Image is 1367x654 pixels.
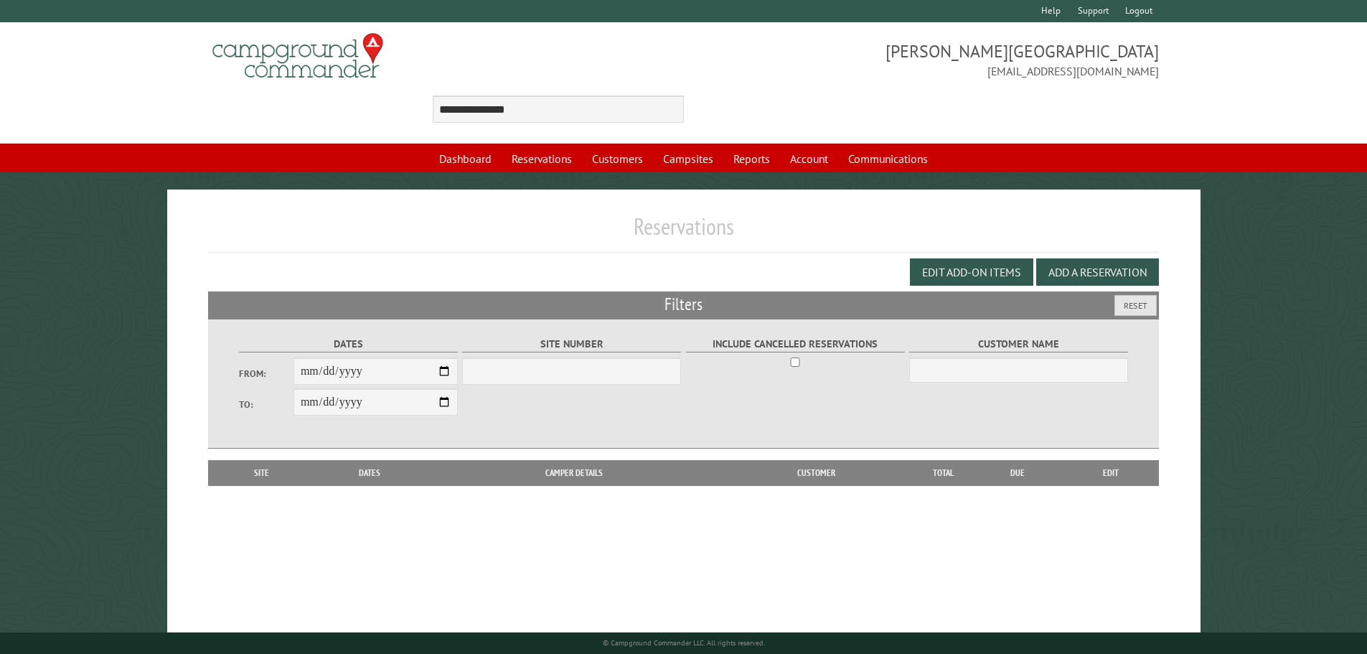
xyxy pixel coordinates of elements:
a: Reports [725,145,779,172]
label: From: [239,367,293,380]
h1: Reservations [208,212,1160,252]
th: Edit [1063,460,1160,486]
a: Dashboard [431,145,500,172]
label: Dates [239,336,458,352]
a: Campsites [654,145,722,172]
th: Due [972,460,1063,486]
button: Add a Reservation [1036,258,1159,286]
a: Communications [840,145,936,172]
img: Campground Commander [208,28,387,84]
button: Reset [1114,295,1157,316]
label: Site Number [462,336,681,352]
th: Total [915,460,972,486]
button: Edit Add-on Items [910,258,1033,286]
label: Include Cancelled Reservations [686,336,905,352]
th: Dates [309,460,431,486]
span: [PERSON_NAME][GEOGRAPHIC_DATA] [EMAIL_ADDRESS][DOMAIN_NAME] [684,39,1160,80]
small: © Campground Commander LLC. All rights reserved. [603,638,765,648]
label: Customer Name [909,336,1128,352]
th: Camper Details [431,460,717,486]
th: Customer [717,460,915,486]
a: Account [781,145,837,172]
label: To: [239,398,293,411]
h2: Filters [208,291,1160,319]
a: Reservations [503,145,581,172]
th: Site [215,460,309,486]
a: Customers [583,145,652,172]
